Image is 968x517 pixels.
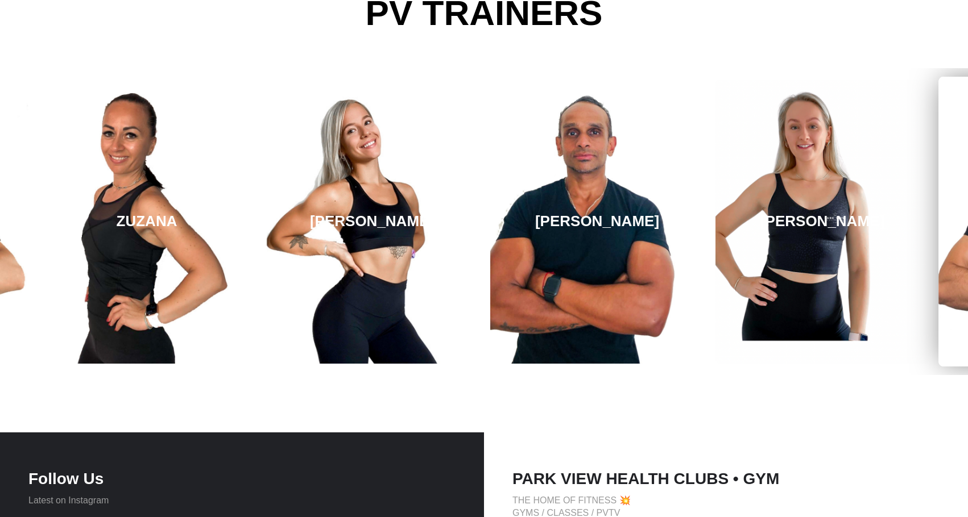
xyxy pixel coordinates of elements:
[310,212,434,230] h3: [PERSON_NAME]
[715,80,929,364] a: [PERSON_NAME]
[28,469,456,489] h4: Follow Us
[512,469,940,489] h4: PARK VIEW HEALTH CLUBS • GYM
[1,405,967,431] a: 14 day free trial to PVTV -START NOW
[490,80,704,364] a: [PERSON_NAME]
[535,212,659,230] h3: [PERSON_NAME]
[117,212,177,230] h3: ZUZANA
[760,212,884,230] h3: [PERSON_NAME]
[28,494,456,507] p: Latest on Instagram
[265,80,479,364] a: [PERSON_NAME]
[512,412,566,422] b: START NOW
[1,405,967,431] p: 14 day free trial to PVTV -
